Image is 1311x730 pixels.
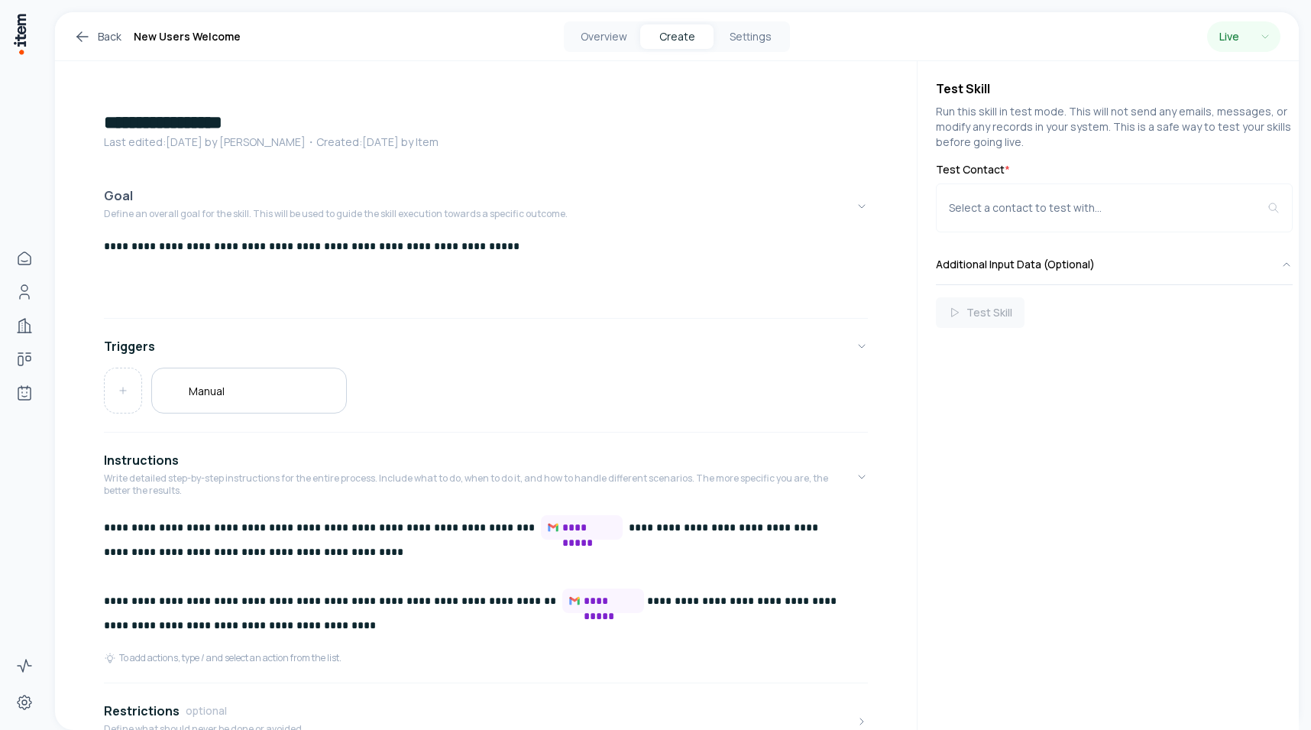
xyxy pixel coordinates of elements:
button: Triggers [104,325,868,368]
div: To add actions, type / and select an action from the list. [104,652,342,664]
img: Item Brain Logo [12,12,28,56]
a: Agents [9,378,40,408]
button: Additional Input Data (Optional) [936,245,1293,284]
div: Triggers [104,368,868,426]
h4: Goal [104,187,133,205]
h1: New Users Welcome [134,28,241,46]
div: Select a contact to test with... [949,200,1267,216]
p: Last edited: [DATE] by [PERSON_NAME] ・Created: [DATE] by Item [104,135,868,150]
h4: Test Skill [936,79,1293,98]
span: optional [186,703,227,719]
button: Create [640,24,714,49]
p: Write detailed step-by-step instructions for the entire process. Include what to do, when to do i... [104,472,856,497]
a: People [9,277,40,307]
h4: Triggers [104,337,155,355]
button: InstructionsWrite detailed step-by-step instructions for the entire process. Include what to do, ... [104,439,868,515]
a: Deals [9,344,40,375]
p: Run this skill in test mode. This will not send any emails, messages, or modify any records in yo... [936,104,1293,150]
div: InstructionsWrite detailed step-by-step instructions for the entire process. Include what to do, ... [104,515,868,676]
h5: Manual [189,384,225,398]
h4: Restrictions [104,702,180,720]
h4: Instructions [104,451,179,469]
a: Home [9,243,40,274]
button: Overview [567,24,640,49]
div: GoalDefine an overall goal for the skill. This will be used to guide the skill execution towards ... [104,238,868,312]
button: GoalDefine an overall goal for the skill. This will be used to guide the skill execution towards ... [104,174,868,238]
label: Test Contact [936,162,1293,177]
a: Activity [9,651,40,681]
a: Companies [9,310,40,341]
button: Settings [714,24,787,49]
a: Back [73,28,121,46]
a: Settings [9,687,40,718]
p: Define an overall goal for the skill. This will be used to guide the skill execution towards a sp... [104,208,568,220]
